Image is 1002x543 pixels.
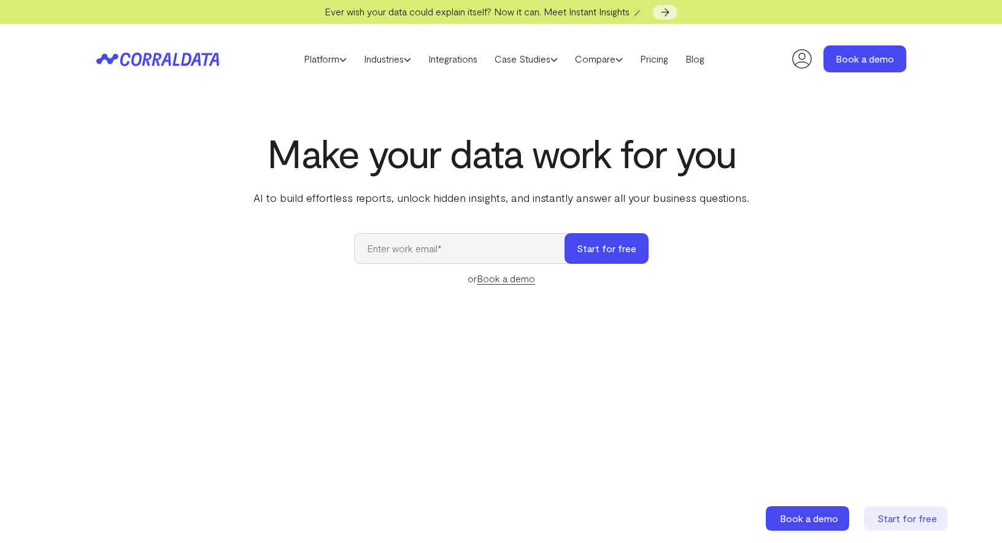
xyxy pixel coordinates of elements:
[355,50,420,68] a: Industries
[251,190,752,206] p: AI to build effortless reports, unlock hidden insights, and instantly answer all your business qu...
[823,45,906,72] a: Book a demo
[566,50,631,68] a: Compare
[565,233,649,264] button: Start for free
[864,506,950,531] a: Start for free
[420,50,486,68] a: Integrations
[877,512,937,524] span: Start for free
[780,512,838,524] span: Book a demo
[477,272,535,285] a: Book a demo
[677,50,713,68] a: Blog
[354,271,649,286] div: or
[295,50,355,68] a: Platform
[766,506,852,531] a: Book a demo
[486,50,566,68] a: Case Studies
[251,131,752,175] h1: Make your data work for you
[325,6,644,17] span: Ever wish your data could explain itself? Now it can. Meet Instant Insights 🪄
[354,233,577,264] input: Enter work email*
[631,50,677,68] a: Pricing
